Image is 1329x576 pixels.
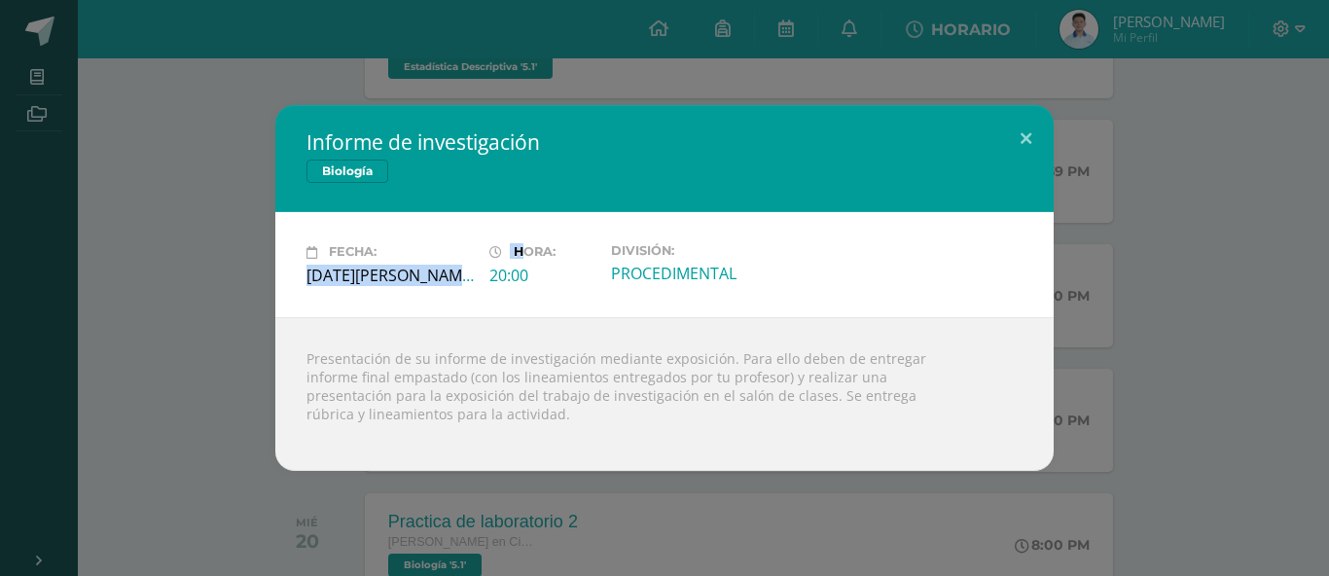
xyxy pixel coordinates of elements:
button: Close (Esc) [998,105,1054,171]
div: 20:00 [489,265,595,286]
label: División: [611,243,778,258]
h2: Informe de investigación [306,128,1023,156]
div: Presentación de su informe de investigación mediante exposición. Para ello deben de entregar info... [275,317,1054,471]
div: [DATE][PERSON_NAME] [306,265,474,286]
div: PROCEDIMENTAL [611,263,778,284]
span: Biología [306,160,388,183]
span: Fecha: [329,245,377,260]
span: Hora: [514,245,556,260]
